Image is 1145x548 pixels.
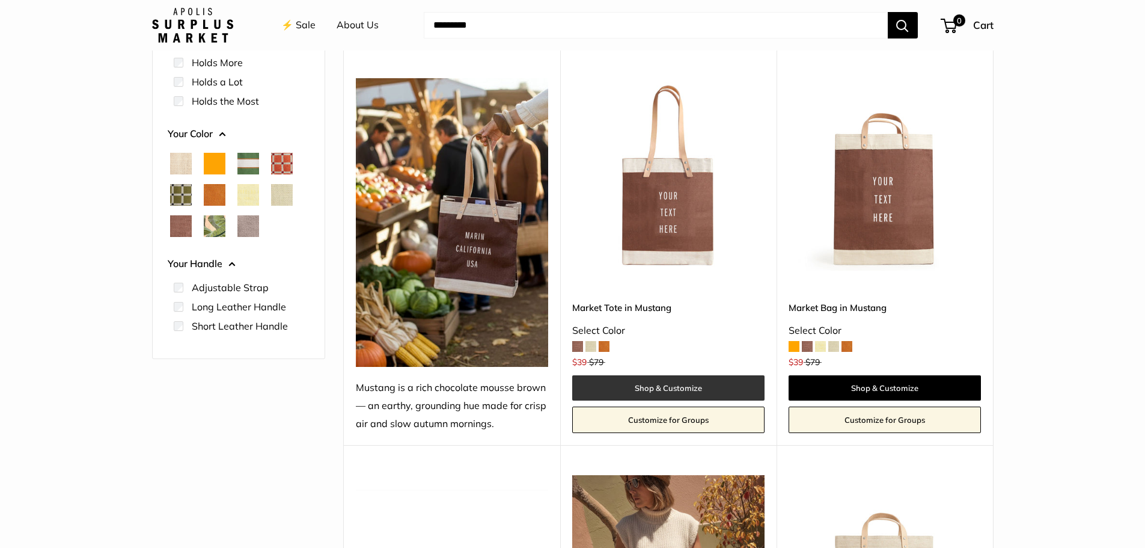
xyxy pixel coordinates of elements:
[789,357,803,368] span: $39
[572,78,765,271] img: Market Tote in Mustang
[789,78,981,271] a: Market Bag in MustangMarket Bag in Mustang
[789,301,981,315] a: Market Bag in Mustang
[170,153,192,174] button: Natural
[170,184,192,206] button: Chenille Window Sage
[337,16,379,34] a: About Us
[789,407,981,433] a: Customize for Groups
[281,16,316,34] a: ⚡️ Sale
[152,8,233,43] img: Apolis: Surplus Market
[572,78,765,271] a: Market Tote in MustangMarket Tote in Mustang
[168,255,310,273] button: Your Handle
[237,215,259,237] button: Taupe
[192,280,269,295] label: Adjustable Strap
[973,19,994,31] span: Cart
[572,322,765,340] div: Select Color
[204,184,225,206] button: Cognac
[204,153,225,174] button: Orange
[572,357,587,368] span: $39
[168,125,310,143] button: Your Color
[805,357,820,368] span: $79
[192,94,259,108] label: Holds the Most
[356,379,548,433] div: Mustang is a rich chocolate mousse brown — an earthy, grounding hue made for crisp air and slow a...
[789,322,981,340] div: Select Color
[192,55,243,70] label: Holds More
[192,319,288,333] label: Short Leather Handle
[789,78,981,271] img: Market Bag in Mustang
[589,357,603,368] span: $79
[572,301,765,315] a: Market Tote in Mustang
[424,12,888,38] input: Search...
[356,78,548,367] img: Mustang is a rich chocolate mousse brown — an earthy, grounding hue made for crisp air and slow a...
[271,153,293,174] button: Chenille Window Brick
[237,184,259,206] button: Daisy
[888,12,918,38] button: Search
[192,75,243,89] label: Holds a Lot
[789,375,981,401] a: Shop & Customize
[271,184,293,206] button: Mint Sorbet
[953,14,965,26] span: 0
[204,215,225,237] button: Palm Leaf
[572,407,765,433] a: Customize for Groups
[237,153,259,174] button: Court Green
[572,375,765,401] a: Shop & Customize
[192,300,286,314] label: Long Leather Handle
[942,16,994,35] a: 0 Cart
[170,215,192,237] button: Mustang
